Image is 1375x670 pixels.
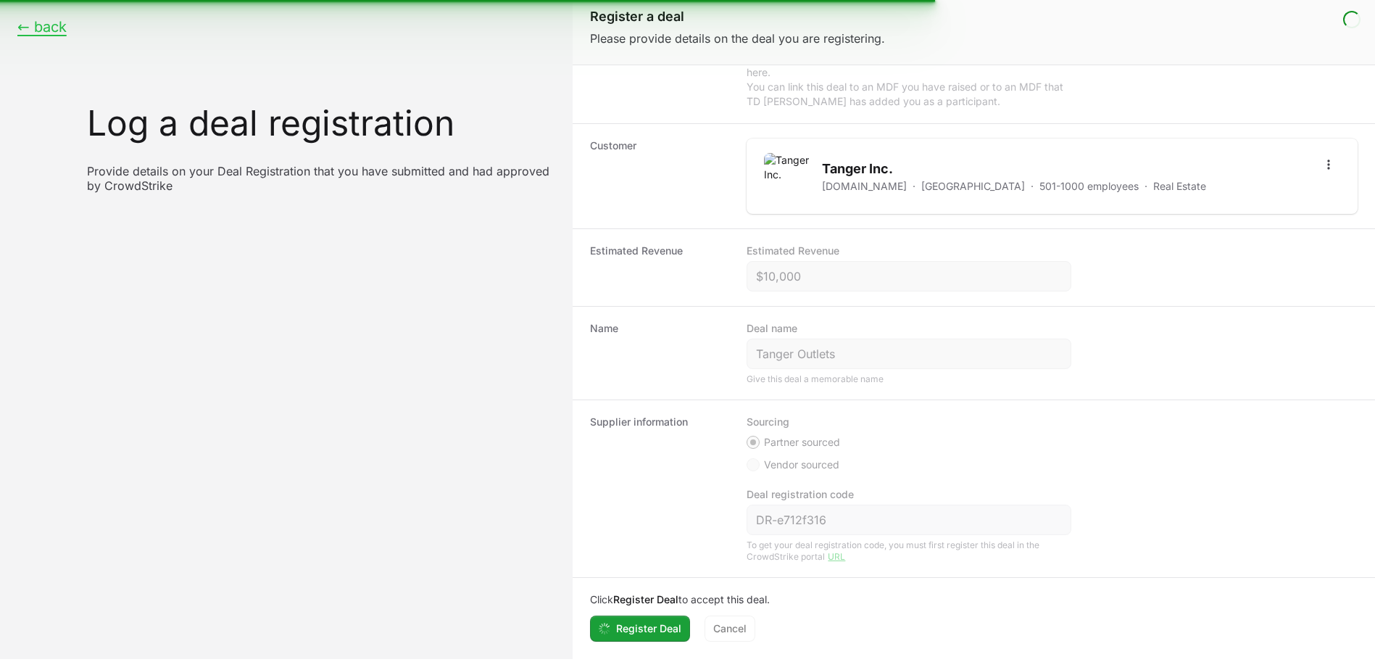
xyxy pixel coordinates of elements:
[590,592,1358,607] p: Click to accept this deal.
[590,30,1358,47] p: Please provide details on the deal you are registering.
[747,373,1071,385] div: Give this deal a memorable name
[747,244,839,258] label: Estimated Revenue
[1317,153,1340,176] button: Open options
[87,106,555,141] h1: Log a deal registration
[590,415,729,563] dt: Supplier information
[613,593,678,605] b: Register Deal
[1039,179,1139,194] p: 501-1000 employees
[590,616,690,642] button: Register Deal
[828,551,845,562] a: URL
[756,268,1062,285] input: $
[590,138,729,214] dt: Customer
[764,458,839,472] span: Vendor sourced
[1145,179,1147,194] span: ·
[590,321,729,385] dt: Name
[764,435,840,450] span: Partner sourced
[747,487,854,502] label: Deal registration code
[1031,179,1034,194] span: ·
[764,153,810,199] img: Tanger Inc.
[822,159,1206,179] h2: Tanger Inc.
[747,321,797,336] label: Deal name
[616,620,681,637] span: Register Deal
[1153,179,1206,194] p: Real Estate
[87,164,555,193] p: Provide details on your Deal Registration that you have submitted and had approved by CrowdStrike
[921,179,1025,194] p: [GEOGRAPHIC_DATA]
[747,539,1071,563] div: To get your deal registration code, you must first register this deal in the CrowdStrike portal
[913,179,915,194] span: ·
[747,51,1071,109] p: If this deal was generated from an MDF, you can link to that MDF here. You can link this deal to ...
[17,18,67,36] button: ← back
[822,179,907,194] a: [DOMAIN_NAME]
[590,7,1358,27] h1: Register a deal
[590,244,729,291] dt: Estimated Revenue
[747,415,789,429] legend: Sourcing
